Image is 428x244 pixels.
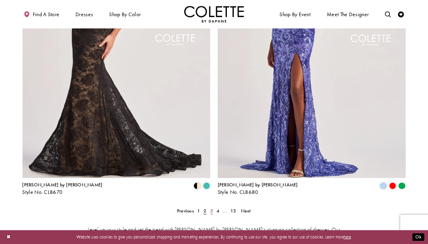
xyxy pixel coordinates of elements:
[398,182,405,190] i: Emerald
[177,208,194,214] span: Previous
[278,6,312,23] span: Shop By Event
[175,206,196,215] a: Prev Page
[326,6,371,23] a: Meet the designer
[23,182,103,195] div: Colette by Daphne Style No. CL8670
[202,206,208,215] span: Current page
[194,182,201,190] i: Black/Nude
[109,11,141,17] span: Shop by color
[218,182,298,195] div: Colette by Daphne Style No. CL8680
[384,6,393,23] a: Toggle search
[215,206,221,215] a: 4
[196,206,202,215] a: 1
[218,182,298,188] span: [PERSON_NAME] by [PERSON_NAME]
[43,233,385,241] p: Website uses cookies to give you personalized shopping and marketing experiences. By continuing t...
[4,232,13,242] button: Close Dialog
[327,11,369,17] span: Meet the designer
[413,233,424,241] button: Submit Dialog
[239,206,253,215] a: Next Page
[221,206,229,215] a: ...
[223,208,227,214] span: ...
[218,189,258,195] span: Style No. CL8680
[344,234,351,240] a: here
[74,6,94,23] span: Dresses
[217,208,219,214] span: 4
[33,11,60,17] span: Find a store
[184,6,244,23] a: Visit Home Page
[389,182,396,190] i: Red
[280,11,311,17] span: Shop By Event
[208,206,215,215] a: 3
[23,182,103,188] span: [PERSON_NAME] by [PERSON_NAME]
[210,208,213,214] span: 3
[203,182,210,190] i: Turquoise
[230,208,236,214] span: 13
[397,6,406,23] a: Check Wishlist
[75,11,93,17] span: Dresses
[108,6,142,23] span: Shop by color
[184,6,244,23] img: Colette by Daphne
[23,6,61,23] a: Find a store
[241,208,251,214] span: Next
[229,206,238,215] a: 13
[197,208,200,214] span: 1
[204,208,206,214] span: 2
[380,182,387,190] i: Periwinkle
[23,189,63,195] span: Style No. CL8670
